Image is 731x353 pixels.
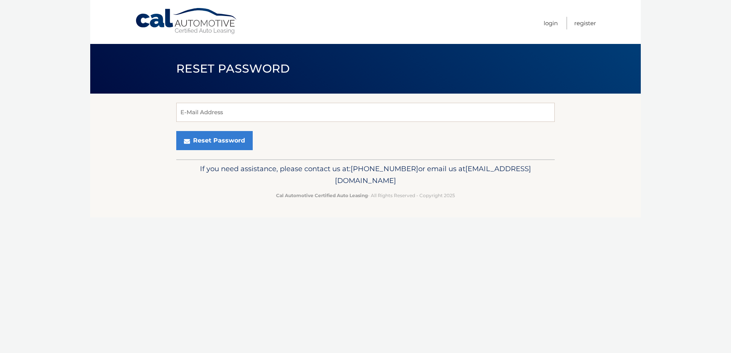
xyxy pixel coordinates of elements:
[176,131,253,150] button: Reset Password
[181,163,550,187] p: If you need assistance, please contact us at: or email us at
[276,193,368,198] strong: Cal Automotive Certified Auto Leasing
[176,62,290,76] span: Reset Password
[574,17,596,29] a: Register
[351,164,418,173] span: [PHONE_NUMBER]
[176,103,555,122] input: E-Mail Address
[181,191,550,199] p: - All Rights Reserved - Copyright 2025
[544,17,558,29] a: Login
[135,8,238,35] a: Cal Automotive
